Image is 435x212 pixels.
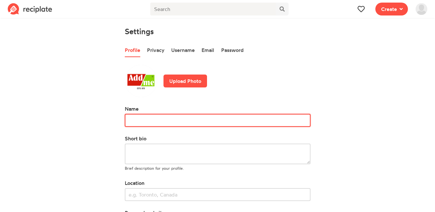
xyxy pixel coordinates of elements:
[147,44,164,57] a: Privacy
[416,3,427,15] img: User's avatar
[125,166,311,171] p: Brief description for your profile.
[125,179,311,187] label: Location
[125,105,311,113] label: Name
[381,5,397,13] span: Create
[125,65,157,97] img: User's avatar
[375,3,408,15] button: Create
[171,44,195,57] a: Username
[202,44,214,57] a: Email
[125,188,311,201] input: e.g. Toronto, Canada
[125,27,311,36] h4: Settings
[8,3,52,15] img: Reciplate
[125,135,311,142] label: Short bio
[163,75,207,87] label: Upload Photo
[221,44,244,57] a: Password
[150,3,276,15] input: Search
[125,44,140,57] a: Profile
